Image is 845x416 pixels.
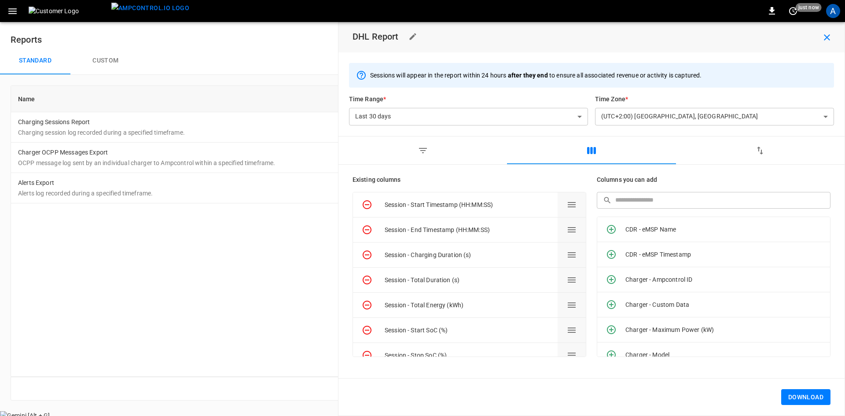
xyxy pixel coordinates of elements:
div: Remove columnSession - Charging Duration (s)Drag to change column order [353,243,586,268]
div: Session - Total Duration (s) [385,276,554,284]
div: Remove columnSession - Start SoC (%)Drag to change column order [353,318,586,343]
button: Remove column [353,293,381,317]
h6: Time Range [349,95,588,104]
div: Remove columnSession - Total Duration (s)Drag to change column order [353,268,586,293]
div: CDR - eMSP Timestamp [597,242,830,267]
h6: Reports [11,33,834,47]
h6: Existing columns [353,175,586,185]
button: Drag to change column order [558,192,586,217]
div: Remove columnSession - Start Timestamp (HH:MM:SS)Drag to change column order [353,192,586,217]
span: after they end [508,72,548,79]
button: Remove column [353,268,381,292]
button: Remove column [353,343,381,368]
td: Alerts Export [11,173,612,203]
h6: Time Zone [595,95,834,104]
p: Alerts log recorded during a specified timeframe. [18,189,605,198]
button: Add column [597,267,625,292]
button: Drag to change column order [558,293,586,317]
div: profile-icon [826,4,840,18]
div: Remove columnSession - Stop SoC (%)Drag to change column order [353,343,586,368]
button: Drag to change column order [558,243,586,267]
div: CDR - eMSP Name [597,217,830,242]
div: Remove columnSession - End Timestamp (HH:MM:SS)Drag to change column order [353,217,586,243]
button: Add column [597,242,625,267]
p: Sessions will appear in the report within 24 hours to ensure all associated revenue or activity i... [370,71,702,80]
button: Download [781,389,830,405]
button: Drag to change column order [558,318,586,342]
div: Charger - Custom Data [597,292,830,317]
div: Session - Start SoC (%) [385,326,554,335]
div: Session - Start Timestamp (HH:MM:SS) [385,200,554,209]
button: Add column [597,317,625,342]
div: Session - End Timestamp (HH:MM:SS) [385,225,554,234]
div: Session - Stop SoC (%) [385,351,554,360]
img: ampcontrol.io logo [111,3,189,14]
button: Remove column [353,318,381,342]
div: (UTC+2:00) [GEOGRAPHIC_DATA], [GEOGRAPHIC_DATA] [595,108,834,125]
td: Charging Sessions Report [11,112,612,143]
button: Remove column [353,192,381,217]
button: Remove column [353,243,381,267]
div: Charger - Model [597,342,830,368]
button: Drag to change column order [558,343,586,368]
td: Charger OCPP Messages Export [11,143,612,173]
span: just now [796,3,822,12]
p: OCPP message log sent by an individual charger to Ampcontrol within a specified timeframe. [18,158,605,167]
div: Charger - Ampcontrol ID [597,267,830,292]
div: Session - Total Energy (kWh) [385,301,554,309]
button: Drag to change column order [558,217,586,242]
button: Add column [597,342,625,367]
button: Remove column [353,217,381,242]
div: Charger - Maximum Power (kW) [597,317,830,342]
button: Custom [70,47,141,75]
button: Add column [597,292,625,317]
div: Session - Charging Duration (s) [385,250,554,259]
div: Remove columnSession - Total Energy (kWh)Drag to change column order [353,293,586,318]
button: set refresh interval [786,4,800,18]
img: Customer Logo [29,7,108,15]
h6: DHL Report [353,29,399,44]
th: Name [11,86,612,112]
p: Charging session log recorded during a specified timeframe. [18,128,605,137]
h6: Columns you can add [597,175,830,185]
div: Last 30 days [349,108,588,125]
button: Add column [597,217,625,242]
button: Drag to change column order [558,268,586,292]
